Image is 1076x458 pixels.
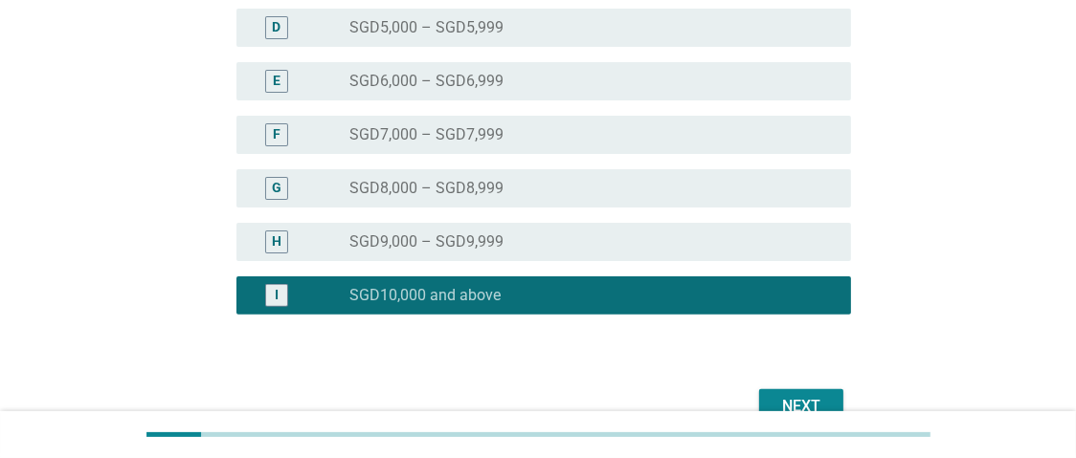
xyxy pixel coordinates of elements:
button: Next [759,389,843,424]
label: SGD10,000 and above [349,286,501,305]
div: D [272,17,280,37]
div: G [272,178,281,198]
label: SGD5,000 – SGD5,999 [349,18,504,37]
label: SGD8,000 – SGD8,999 [349,179,504,198]
label: SGD6,000 – SGD6,999 [349,72,504,91]
div: I [275,285,279,305]
label: SGD7,000 – SGD7,999 [349,125,504,144]
label: SGD9,000 – SGD9,999 [349,232,504,251]
div: E [273,71,280,91]
div: H [272,231,281,251]
div: F [273,124,280,144]
div: Next [774,395,828,418]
